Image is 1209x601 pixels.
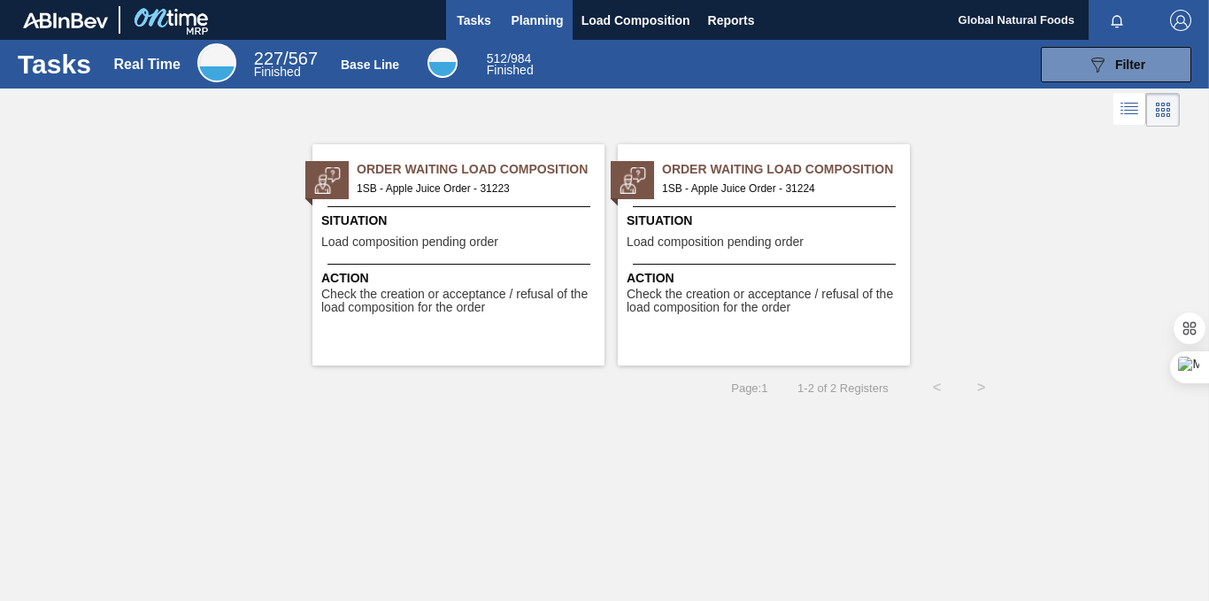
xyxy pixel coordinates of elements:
button: > [959,366,1004,410]
div: Real Time [197,43,236,82]
span: Situation [321,212,600,230]
span: Load Composition [581,10,690,31]
span: Planning [512,10,564,31]
span: 227 [254,49,283,68]
div: Card Vision [1146,93,1180,127]
span: 1 - 2 of 2 Registers [794,381,888,395]
span: Check the creation or acceptance / refusal of the load composition for the order [627,288,905,315]
span: Finished [487,63,534,77]
span: Tasks [455,10,494,31]
span: Check the creation or acceptance / refusal of the load composition for the order [321,288,600,315]
span: Filter [1115,58,1145,72]
span: / 984 [487,51,532,65]
div: Base Line [427,48,458,78]
span: Reports [708,10,755,31]
div: Real Time [114,57,181,73]
button: Notifications [1089,8,1145,33]
span: 1SB - Apple Juice Order - 31223 [357,179,590,198]
img: status [620,167,646,194]
span: Load composition pending order [321,235,498,249]
button: < [915,366,959,410]
span: Order Waiting Load Composition [662,160,910,179]
span: Finished [254,65,301,79]
img: Logout [1170,10,1191,31]
img: TNhmsLtSVTkK8tSr43FrP2fwEKptu5GPRR3wAAAABJRU5ErkJggg== [23,12,108,28]
img: status [314,167,341,194]
span: Action [321,269,600,288]
span: Load composition pending order [627,235,804,249]
button: Filter [1041,47,1191,82]
span: Action [627,269,905,288]
span: 512 [487,51,507,65]
span: / 567 [254,49,318,68]
span: Page : 1 [731,381,767,395]
div: List Vision [1113,93,1146,127]
span: Order Waiting Load Composition [357,160,604,179]
div: Base Line [487,53,534,76]
div: Base Line [341,58,399,72]
span: 1SB - Apple Juice Order - 31224 [662,179,896,198]
h1: Tasks [18,54,91,74]
span: Situation [627,212,905,230]
div: Real Time [254,51,318,78]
